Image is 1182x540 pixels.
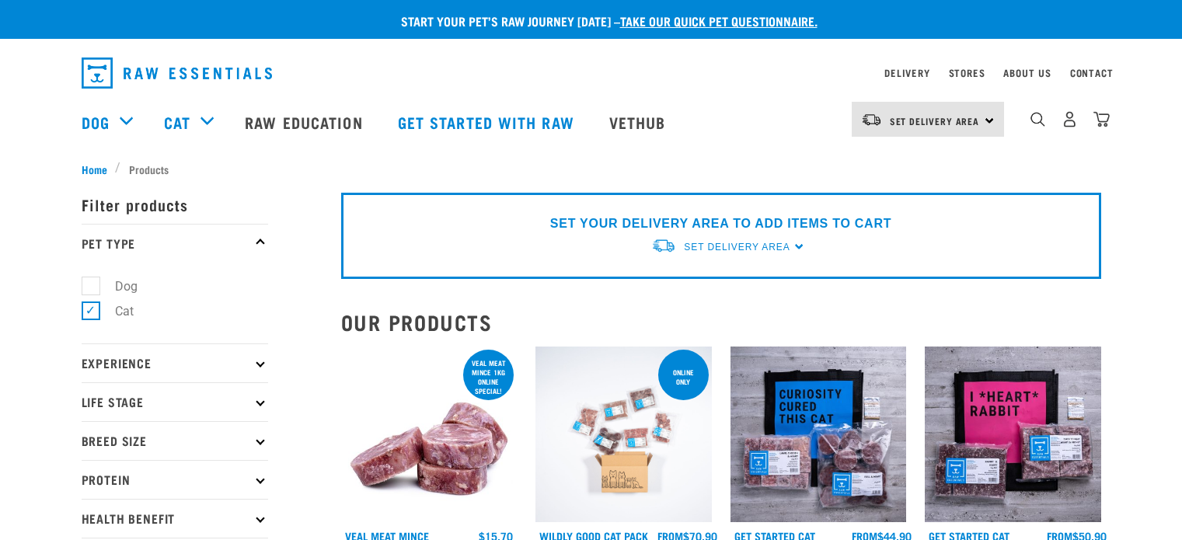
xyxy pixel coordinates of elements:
span: Set Delivery Area [684,242,790,253]
label: Cat [90,301,140,321]
div: ONLINE ONLY [658,361,709,393]
nav: dropdown navigation [69,51,1114,95]
label: Dog [90,277,144,296]
a: Delivery [884,70,929,75]
img: van-moving.png [861,113,882,127]
p: Protein [82,460,268,499]
a: Veal Meat Mince [345,533,429,538]
p: Health Benefit [82,499,268,538]
span: FROM [852,533,877,538]
span: Set Delivery Area [890,118,980,124]
a: Vethub [594,91,685,153]
a: Cat [164,110,190,134]
img: Assortment Of Raw Essential Products For Cats Including, Blue And Black Tote Bag With "Curiosity ... [730,347,907,523]
img: Raw Essentials Logo [82,57,272,89]
div: Veal Meat mince 1kg online special! [463,351,514,402]
p: Pet Type [82,224,268,263]
a: Wildly Good Cat Pack [539,533,648,538]
p: Life Stage [82,382,268,421]
a: Dog [82,110,110,134]
span: Home [82,161,107,177]
span: FROM [1047,533,1072,538]
p: SET YOUR DELIVERY AREA TO ADD ITEMS TO CART [550,214,891,233]
p: Filter products [82,185,268,224]
img: 1160 Veal Meat Mince Medallions 01 [341,347,518,523]
a: Stores [949,70,985,75]
img: home-icon@2x.png [1093,111,1110,127]
img: van-moving.png [651,238,676,254]
p: Experience [82,343,268,382]
span: FROM [657,533,683,538]
a: Home [82,161,116,177]
h2: Our Products [341,310,1101,334]
a: take our quick pet questionnaire. [620,17,818,24]
a: About Us [1003,70,1051,75]
nav: breadcrumbs [82,161,1101,177]
img: Cat 0 2sec [535,347,712,523]
p: Breed Size [82,421,268,460]
a: Get started with Raw [382,91,594,153]
a: Raw Education [229,91,382,153]
img: Assortment Of Raw Essential Products For Cats Including, Pink And Black Tote Bag With "I *Heart* ... [925,347,1101,523]
a: Contact [1070,70,1114,75]
img: home-icon-1@2x.png [1030,112,1045,127]
img: user.png [1062,111,1078,127]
